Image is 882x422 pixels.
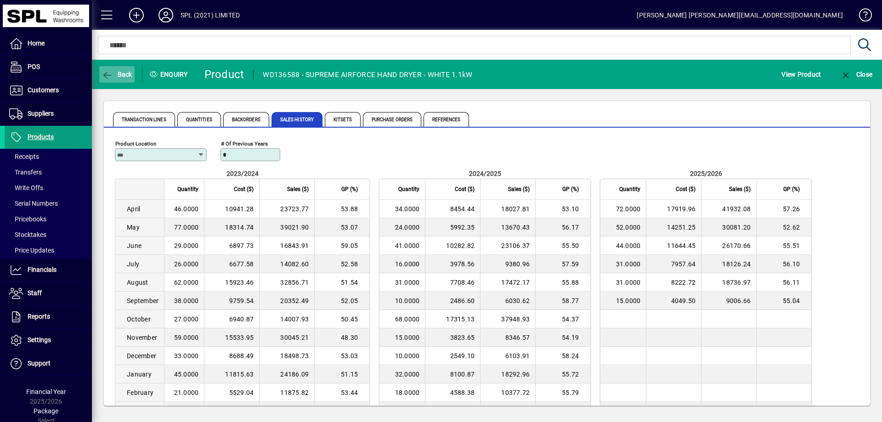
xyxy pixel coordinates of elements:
[5,352,92,375] a: Support
[177,112,221,127] span: Quantities
[280,242,309,249] span: 16843.91
[783,184,800,194] span: GP (%)
[722,279,751,286] span: 18736.97
[779,66,823,83] button: View Product
[501,224,530,231] span: 13670.43
[5,242,92,258] a: Price Updates
[280,279,309,286] span: 32856.71
[5,196,92,211] a: Serial Numbers
[174,371,199,378] span: 45.0000
[562,334,579,341] span: 54.19
[450,224,475,231] span: 5992.35
[229,242,254,249] span: 6897.73
[690,170,722,177] span: 2025/2026
[783,297,800,304] span: 55.04
[280,389,309,396] span: 11875.82
[562,205,579,213] span: 53.10
[115,402,164,420] td: March
[616,297,641,304] span: 15.0000
[99,66,135,83] button: Back
[395,205,420,213] span: 34.0000
[177,184,198,194] span: Quantity
[671,297,696,304] span: 4049.50
[229,389,254,396] span: 5529.04
[115,255,164,273] td: July
[174,279,199,286] span: 62.0000
[450,389,475,396] span: 4588.38
[562,184,579,194] span: GP (%)
[9,231,46,238] span: Stocktakes
[450,279,475,286] span: 7708.46
[501,279,530,286] span: 17472.17
[151,7,181,23] button: Profile
[229,260,254,268] span: 6677.58
[9,215,46,223] span: Pricebooks
[204,67,244,82] div: Product
[395,242,420,249] span: 41.0000
[450,371,475,378] span: 8100.87
[113,112,175,127] span: Transaction Lines
[341,184,358,194] span: GP (%)
[783,260,800,268] span: 56.10
[181,8,240,23] div: SPL (2021) LIMITED
[450,352,475,360] span: 2549.10
[469,170,501,177] span: 2024/2025
[783,279,800,286] span: 56.11
[5,32,92,55] a: Home
[9,184,43,191] span: Write Offs
[616,260,641,268] span: 31.0000
[5,211,92,227] a: Pricebooks
[229,297,254,304] span: 9759.54
[395,315,420,323] span: 68.0000
[341,242,358,249] span: 59.05
[174,297,199,304] span: 38.0000
[341,315,358,323] span: 50.45
[280,205,309,213] span: 23723.77
[729,184,751,194] span: Sales ($)
[115,292,164,310] td: September
[619,184,640,194] span: Quantity
[92,66,142,83] app-page-header-button: Back
[450,260,475,268] span: 3978.56
[280,260,309,268] span: 14082.60
[616,242,641,249] span: 44.0000
[667,205,695,213] span: 17919.96
[783,224,800,231] span: 52.62
[341,352,358,360] span: 53.03
[562,242,579,249] span: 55.50
[28,63,40,70] span: POS
[115,200,164,218] td: April
[280,315,309,323] span: 14007.93
[115,141,156,147] mat-label: Product Location
[174,389,199,396] span: 21.0000
[28,336,51,343] span: Settings
[5,180,92,196] a: Write Offs
[9,247,54,254] span: Price Updates
[446,315,475,323] span: 17315.13
[5,102,92,125] a: Suppliers
[28,86,59,94] span: Customers
[341,224,358,231] span: 53.07
[398,184,419,194] span: Quantity
[174,260,199,268] span: 26.0000
[562,279,579,286] span: 55.88
[280,371,309,378] span: 24186.09
[325,112,361,127] span: Kitsets
[102,71,132,78] span: Back
[9,169,42,176] span: Transfers
[28,39,45,47] span: Home
[676,184,695,194] span: Cost ($)
[174,315,199,323] span: 27.0000
[395,224,420,231] span: 24.0000
[341,389,358,396] span: 53.44
[505,297,530,304] span: 6030.62
[505,260,530,268] span: 9380.96
[225,334,254,341] span: 15533.95
[424,112,469,127] span: References
[341,205,358,213] span: 53.88
[174,334,199,341] span: 59.0000
[505,334,530,341] span: 8346.57
[5,305,92,328] a: Reports
[722,260,751,268] span: 18126.24
[5,149,92,164] a: Receipts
